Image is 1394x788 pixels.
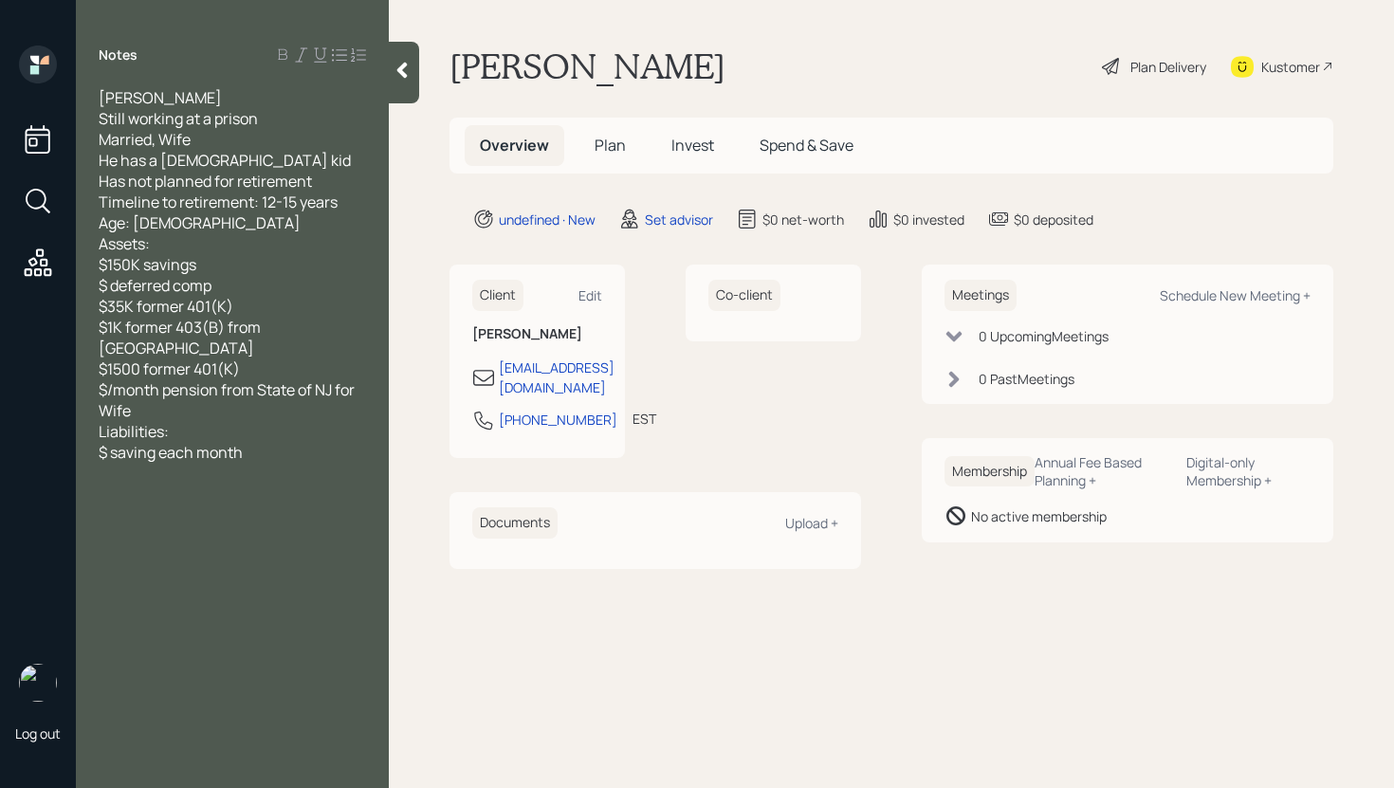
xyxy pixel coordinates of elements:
[762,210,844,229] div: $0 net-worth
[19,664,57,702] img: retirable_logo.png
[99,87,358,463] span: [PERSON_NAME] Still working at a prison Married, Wife He has a [DEMOGRAPHIC_DATA] kid Has not pla...
[1035,453,1171,489] div: Annual Fee Based Planning +
[979,326,1109,346] div: 0 Upcoming Meeting s
[499,210,596,229] div: undefined · New
[472,280,523,311] h6: Client
[971,506,1107,526] div: No active membership
[1261,57,1320,77] div: Kustomer
[633,409,656,429] div: EST
[1160,286,1311,304] div: Schedule New Meeting +
[893,210,964,229] div: $0 invested
[15,724,61,742] div: Log out
[480,135,549,156] span: Overview
[472,326,602,342] h6: [PERSON_NAME]
[595,135,626,156] span: Plan
[99,46,138,64] label: Notes
[945,280,1017,311] h6: Meetings
[499,410,617,430] div: [PHONE_NUMBER]
[1186,453,1311,489] div: Digital-only Membership +
[1014,210,1093,229] div: $0 deposited
[671,135,714,156] span: Invest
[708,280,780,311] h6: Co-client
[979,369,1074,389] div: 0 Past Meeting s
[472,507,558,539] h6: Documents
[499,357,614,397] div: [EMAIL_ADDRESS][DOMAIN_NAME]
[785,514,838,532] div: Upload +
[449,46,725,87] h1: [PERSON_NAME]
[578,286,602,304] div: Edit
[1130,57,1206,77] div: Plan Delivery
[760,135,853,156] span: Spend & Save
[645,210,713,229] div: Set advisor
[945,456,1035,487] h6: Membership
